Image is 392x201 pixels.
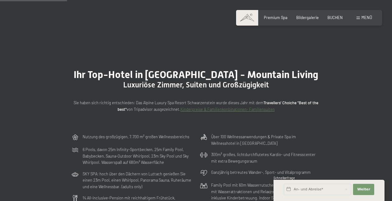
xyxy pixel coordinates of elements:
a: Bildergalerie [296,15,319,20]
p: Nutzung des großzügigen, 7.700 m² großen Wellnessbereichs [83,134,189,140]
p: Ganzjährig betreutes Wander-, Sport- und Vitalprogramm [211,169,311,175]
button: Weiter [353,184,374,195]
span: Weiter [357,187,370,192]
p: SKY SPA: hoch über den Dächern von Luttach genießen Sie einen 23m Pool, einen Whirlpool, Panorama... [83,171,192,190]
span: Ihr Top-Hotel in [GEOGRAPHIC_DATA] - Mountain Living [74,69,318,81]
p: 6 Pools, davon 25m Infinity-Sportbecken, 25m Family Pool, Babybecken, Sauna-Outdoor Whirlpool, 23... [83,146,192,165]
span: Schnellanfrage [273,176,295,180]
p: Sie haben sich richtig entschieden: Das Alpine Luxury Spa Resort Schwarzenstein wurde dieses Jahr... [71,100,321,112]
p: Über 100 Wellnessanwendungen & Private Spa im Wellnesshotel in [GEOGRAPHIC_DATA] [211,134,321,146]
p: 300m² großes, lichtdurchflutetes Kardio- und Fitnesscenter mit extra Bewegungsraum [211,151,321,164]
a: Kinderpreise & Familienkonbinationen- Familiensuiten [181,107,275,112]
span: Menü [361,15,372,20]
a: BUCHEN [327,15,343,20]
a: Premium Spa [264,15,288,20]
span: Luxuriöse Zimmer, Suiten und Großzügigkeit [123,81,269,89]
strong: Travellers' Choiche "Best of the best" [118,100,319,111]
